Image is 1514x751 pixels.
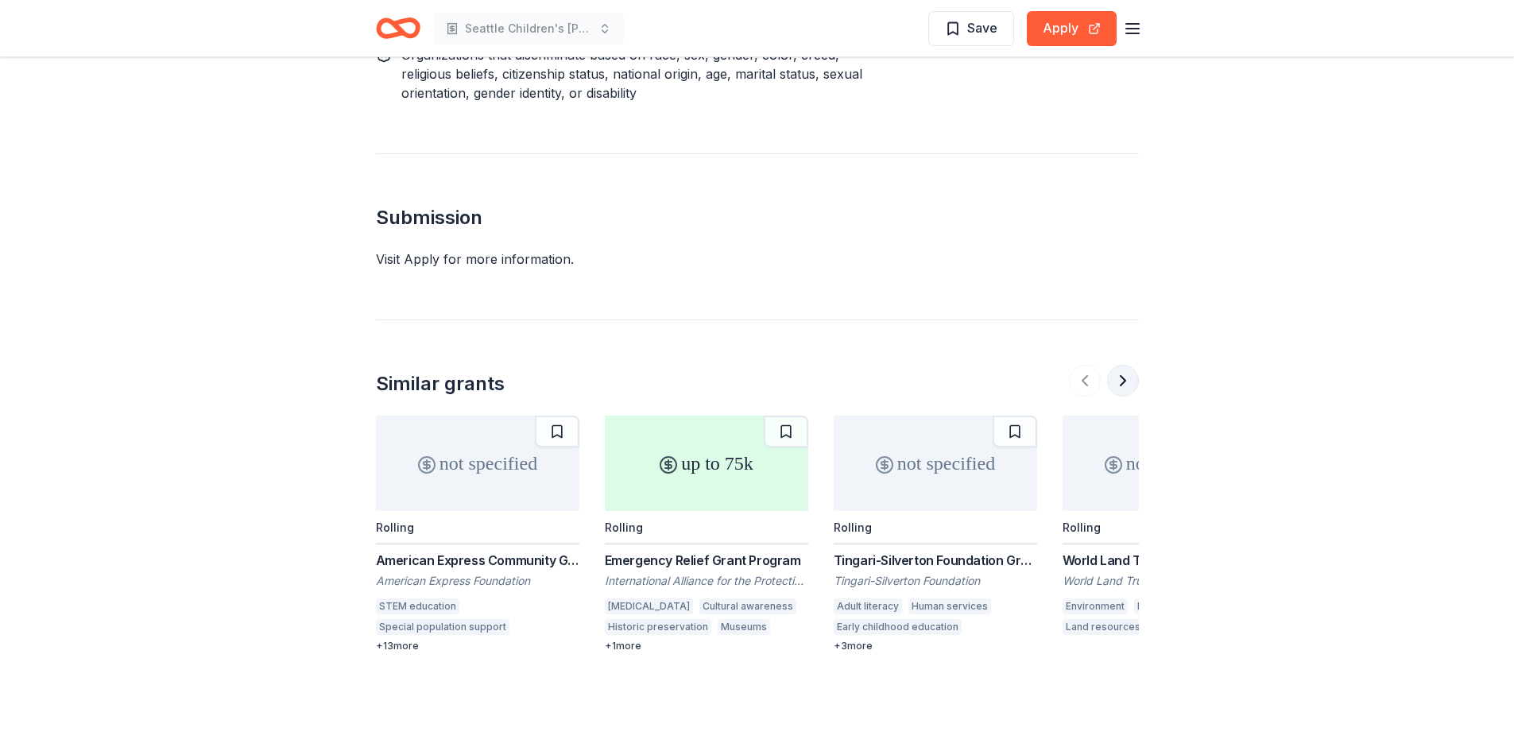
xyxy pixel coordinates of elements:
div: Emergency Relief Grant Program [605,551,808,570]
div: + 3 more [834,640,1037,652]
div: International Alliance for the Protection of Heritage in Conflict Areas (ALIPH) [605,573,808,589]
div: Cultural awareness [699,598,796,614]
div: Biodiversity [1134,598,1197,614]
div: American Express Foundation [376,573,579,589]
a: not specifiedRollingWorld Land Trust GrantWorld Land TrustEnvironmentBiodiversityLand resources [1063,416,1266,640]
div: STEM education [376,598,459,614]
div: [MEDICAL_DATA] [605,598,693,614]
button: Seattle Children's [PERSON_NAME] Adult Life Center ongoing support [433,13,624,45]
button: Save [928,11,1014,46]
div: Historic preservation [605,619,711,635]
div: Rolling [376,521,414,534]
div: Environment [1063,598,1128,614]
div: Tingari-Silverton Foundation Grant [834,551,1037,570]
div: Rolling [1063,521,1101,534]
span: Organizations that discriminate based on race, sex, gender, color, creed, religious beliefs, citi... [401,47,862,101]
div: Special population support [376,619,509,635]
div: not specified [834,416,1037,511]
div: Rolling [605,521,643,534]
a: up to 75kRollingEmergency Relief Grant ProgramInternational Alliance for the Protection of Herita... [605,416,808,652]
div: Land resources [1063,619,1144,635]
h2: Submission [376,205,1139,230]
div: Human services [908,598,991,614]
a: not specifiedRollingAmerican Express Community GivingAmerican Express FoundationSTEM educationSpe... [376,416,579,652]
a: not specifiedRollingTingari-Silverton Foundation GrantTingari-Silverton FoundationAdult literacyH... [834,416,1037,652]
a: Home [376,10,420,47]
div: + 13 more [376,640,579,652]
div: Similar grants [376,371,505,397]
div: Visit Apply for more information. [376,250,1139,269]
div: Early childhood education [834,619,962,635]
div: World Land Trust Grant [1063,551,1266,570]
button: Apply [1027,11,1117,46]
div: American Express Community Giving [376,551,579,570]
div: not specified [376,416,579,511]
span: Seattle Children's [PERSON_NAME] Adult Life Center ongoing support [465,19,592,38]
div: World Land Trust [1063,573,1266,589]
div: + 1 more [605,640,808,652]
div: Rolling [834,521,872,534]
div: Tingari-Silverton Foundation [834,573,1037,589]
span: Save [967,17,997,38]
div: Museums [718,619,770,635]
div: not specified [1063,416,1266,511]
div: up to 75k [605,416,808,511]
div: Adult literacy [834,598,902,614]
